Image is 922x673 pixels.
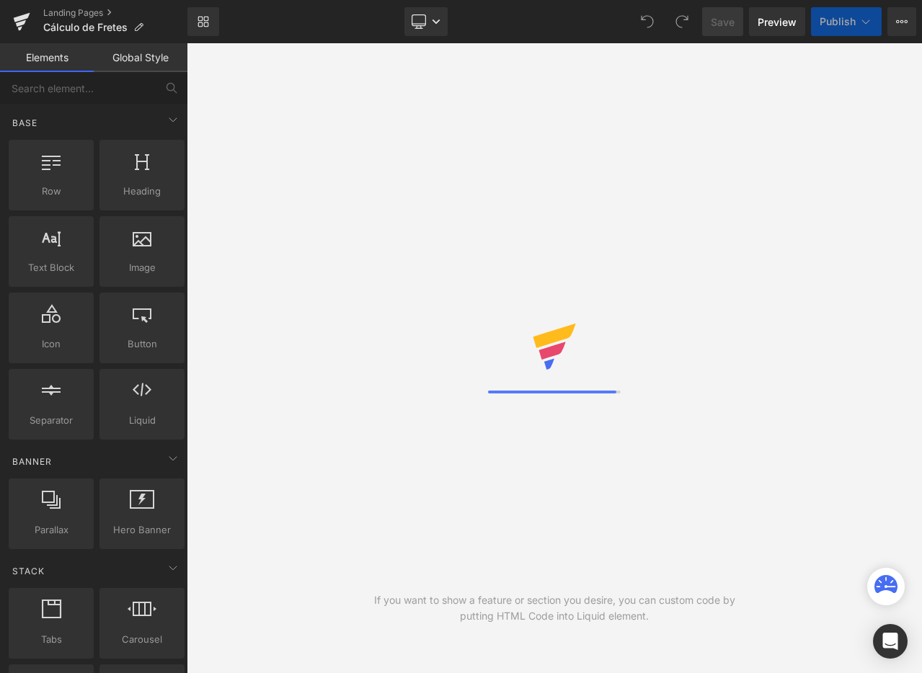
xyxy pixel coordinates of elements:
[13,184,89,199] span: Row
[43,22,128,33] span: Cálculo de Fretes
[104,260,180,275] span: Image
[11,564,46,578] span: Stack
[887,7,916,36] button: More
[711,14,735,30] span: Save
[104,336,180,352] span: Button
[104,632,180,647] span: Carousel
[633,7,662,36] button: Undo
[873,624,908,659] div: Open Intercom Messenger
[11,116,39,130] span: Base
[13,260,89,275] span: Text Block
[187,7,219,36] a: New Library
[749,7,805,36] a: Preview
[13,336,89,352] span: Icon
[668,7,696,36] button: Redo
[104,413,180,428] span: Liquid
[104,184,180,199] span: Heading
[11,455,53,468] span: Banner
[13,522,89,538] span: Parallax
[758,14,797,30] span: Preview
[43,7,187,19] a: Landing Pages
[94,43,187,72] a: Global Style
[820,16,856,27] span: Publish
[13,632,89,647] span: Tabs
[104,522,180,538] span: Hero Banner
[811,7,882,36] button: Publish
[13,413,89,428] span: Separator
[371,592,738,624] div: If you want to show a feature or section you desire, you can custom code by putting HTML Code int...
